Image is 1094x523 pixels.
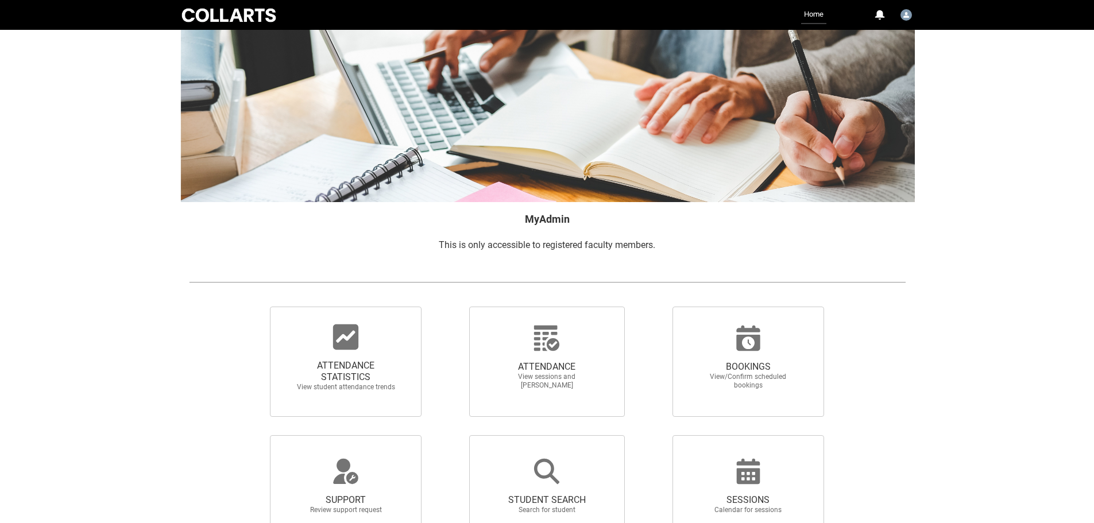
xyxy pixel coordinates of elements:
span: STUDENT SEARCH [496,494,597,506]
a: Home [801,6,826,24]
span: ATTENDANCE STATISTICS [295,360,396,383]
img: REDU_GREY_LINE [189,276,906,288]
span: View student attendance trends [295,383,396,392]
h2: MyAdmin [189,211,906,227]
span: Search for student [496,506,597,514]
span: This is only accessible to registered faculty members. [439,239,655,250]
span: ATTENDANCE [496,361,597,373]
span: SUPPORT [295,494,396,506]
img: Alex.Aldrich [900,9,912,21]
span: Review support request [295,506,396,514]
span: BOOKINGS [698,361,799,373]
span: View/Confirm scheduled bookings [698,373,799,390]
span: Calendar for sessions [698,506,799,514]
span: View sessions and [PERSON_NAME] [496,373,597,390]
span: SESSIONS [698,494,799,506]
button: User Profile Alex.Aldrich [898,5,915,23]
